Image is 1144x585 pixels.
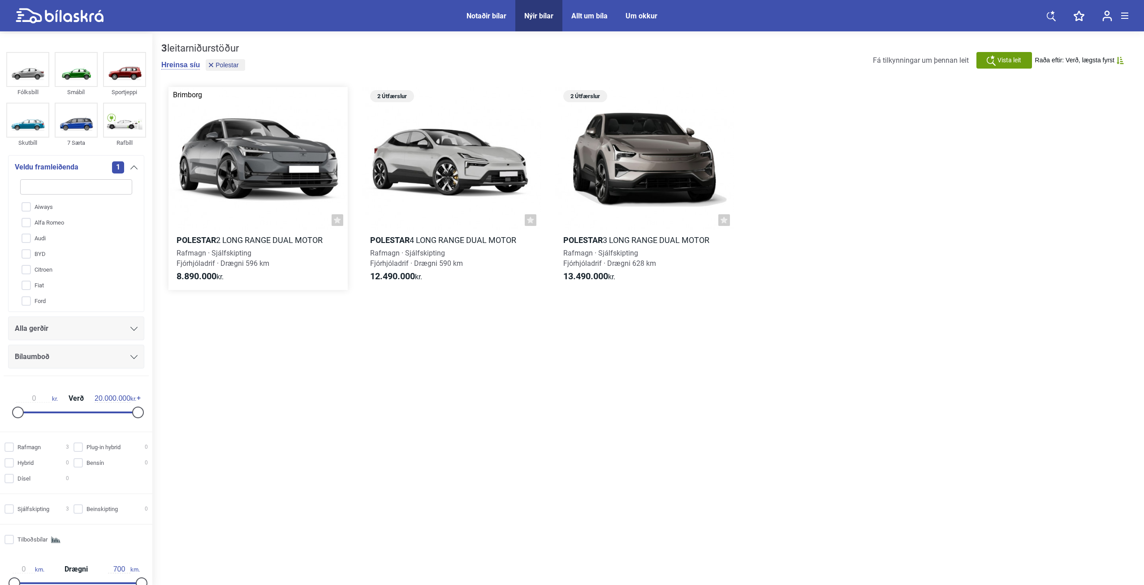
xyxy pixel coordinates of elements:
[161,43,247,54] div: leitarniðurstöður
[168,87,348,290] a: BrimborgPolestar2 Long range Dual motorRafmagn · SjálfskiptingFjórhjóladrif · Drægni 596 km8.890....
[563,235,603,245] b: Polestar
[370,271,415,282] b: 12.490.000
[1035,56,1124,64] button: Raða eftir: Verð, lægsta fyrst
[15,351,49,363] span: Bílaumboð
[168,235,348,245] h2: 2 Long range Dual motor
[145,504,148,514] span: 0
[177,249,269,268] span: Rafmagn · Sjálfskipting Fjórhjóladrif · Drægni 596 km
[563,271,608,282] b: 13.490.000
[16,394,58,403] span: kr.
[571,12,608,20] a: Allt um bíla
[1035,56,1114,64] span: Raða eftir: Verð, lægsta fyrst
[375,90,410,102] span: 2 Útfærslur
[17,442,41,452] span: Rafmagn
[112,161,124,173] span: 1
[86,504,118,514] span: Beinskipting
[103,87,146,97] div: Sportjeppi
[626,12,657,20] a: Um okkur
[55,87,98,97] div: Smábíl
[997,56,1021,65] span: Vista leit
[370,249,463,268] span: Rafmagn · Sjálfskipting Fjórhjóladrif · Drægni 590 km
[66,442,69,452] span: 3
[17,535,47,544] span: Tilboðsbílar
[17,458,34,468] span: Hybrid
[17,474,30,483] span: Dísel
[216,62,238,68] span: Polestar
[206,59,245,71] button: Polestar
[370,271,422,282] span: kr.
[173,91,202,99] div: Brimborg
[86,458,104,468] span: Bensín
[362,87,541,290] a: 2 ÚtfærslurPolestar4 Long range Dual motorRafmagn · SjálfskiptingFjórhjóladrif · Drægni 590 km12....
[145,442,148,452] span: 0
[362,235,541,245] h2: 4 Long range Dual motor
[1102,10,1112,22] img: user-login.svg
[62,566,90,573] span: Drægni
[177,271,224,282] span: kr.
[15,322,48,335] span: Alla gerðir
[568,90,603,102] span: 2 Útfærslur
[66,474,69,483] span: 0
[563,249,656,268] span: Rafmagn · Sjálfskipting Fjórhjóladrif · Drægni 628 km
[108,565,140,573] span: km.
[103,138,146,148] div: Rafbíll
[55,138,98,148] div: 7 Sæta
[15,161,78,173] span: Veldu framleiðenda
[86,442,121,452] span: Plug-in hybrid
[13,565,44,573] span: km.
[555,87,734,290] a: 2 ÚtfærslurPolestar3 Long range Dual motorRafmagn · SjálfskiptingFjórhjóladrif · Drægni 628 km13....
[161,43,167,54] b: 3
[17,504,49,514] span: Sjálfskipting
[563,271,615,282] span: kr.
[177,271,216,282] b: 8.890.000
[6,87,49,97] div: Fólksbíll
[873,56,969,65] span: Fá tilkynningar um þennan leit
[161,61,200,69] button: Hreinsa síu
[95,394,136,403] span: kr.
[145,458,148,468] span: 0
[66,504,69,514] span: 3
[6,138,49,148] div: Skutbíll
[466,12,506,20] a: Notaðir bílar
[177,235,216,245] b: Polestar
[524,12,553,20] a: Nýir bílar
[370,235,410,245] b: Polestar
[555,235,734,245] h2: 3 Long range Dual motor
[66,458,69,468] span: 0
[66,395,86,402] span: Verð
